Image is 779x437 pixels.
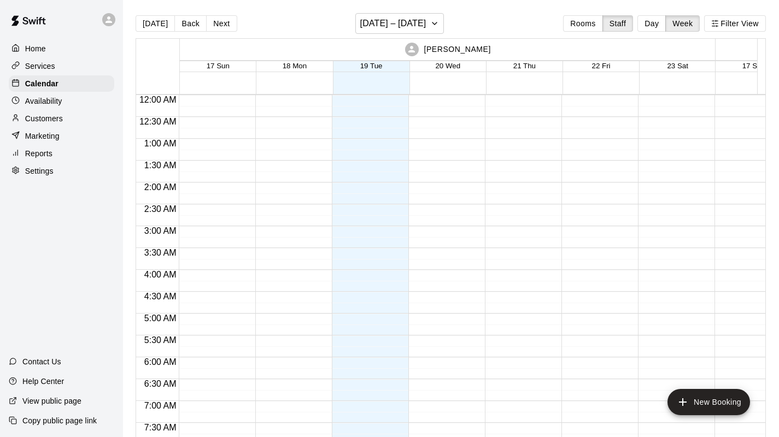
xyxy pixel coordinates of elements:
span: 2:30 AM [142,204,179,214]
span: 6:00 AM [142,357,179,367]
p: Customers [25,113,63,124]
span: 1:00 AM [142,139,179,148]
span: 3:00 AM [142,226,179,235]
button: 19 Tue [360,62,383,70]
button: Staff [602,15,634,32]
span: 4:00 AM [142,270,179,279]
button: [DATE] [136,15,175,32]
p: Help Center [22,376,64,387]
button: 17 Sun [742,62,765,70]
span: 12:30 AM [137,117,179,126]
p: Copy public page link [22,415,97,426]
span: 7:00 AM [142,401,179,410]
button: 17 Sun [207,62,230,70]
a: Availability [9,93,114,109]
span: 2:00 AM [142,182,179,192]
h6: [DATE] – [DATE] [360,16,426,31]
span: 7:30 AM [142,423,179,432]
button: Week [665,15,700,32]
p: Contact Us [22,356,61,367]
p: Services [25,61,55,72]
button: Rooms [563,15,602,32]
p: Reports [25,148,52,159]
p: Calendar [25,78,58,89]
a: Calendar [9,75,114,92]
span: 3:30 AM [142,248,179,257]
button: [DATE] – [DATE] [355,13,444,34]
p: View public page [22,395,81,406]
span: 4:30 AM [142,292,179,301]
p: Home [25,43,46,54]
button: 23 Sat [667,62,688,70]
button: 21 Thu [513,62,536,70]
a: Reports [9,145,114,162]
button: Back [174,15,207,32]
p: Availability [25,96,62,107]
a: Marketing [9,128,114,144]
a: Customers [9,110,114,127]
span: 5:00 AM [142,314,179,323]
button: Filter View [704,15,765,32]
p: Settings [25,166,54,176]
button: 22 Fri [591,62,610,70]
button: 18 Mon [283,62,307,70]
button: 20 Wed [435,62,460,70]
span: 1:30 AM [142,161,179,170]
p: Marketing [25,131,60,141]
a: Home [9,40,114,57]
button: Day [637,15,666,32]
p: [PERSON_NAME] [424,44,491,55]
span: 5:30 AM [142,335,179,345]
a: Services [9,58,114,74]
button: add [667,389,750,415]
a: Settings [9,163,114,179]
button: Next [206,15,237,32]
span: 12:00 AM [137,95,179,104]
span: 6:30 AM [142,379,179,388]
